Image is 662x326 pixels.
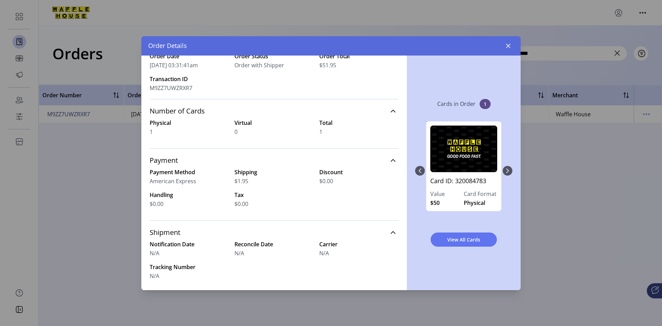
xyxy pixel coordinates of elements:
[319,61,336,69] span: $51.95
[150,75,229,83] label: Transaction ID
[437,100,475,108] p: Cards in Order
[148,41,187,50] span: Order Details
[234,240,314,248] label: Reconcile Date
[150,52,229,60] label: Order Date
[150,177,196,185] span: American Express
[150,61,198,69] span: [DATE] 03:31:41am
[234,128,238,136] span: 0
[430,199,440,207] span: $50
[319,52,399,60] label: Order Total
[234,119,314,127] label: Virtual
[234,168,314,176] label: Shipping
[150,240,229,248] label: Notification Date
[150,119,399,144] div: Number of Cards
[319,128,322,136] span: 1
[431,233,497,247] button: View All Cards
[150,240,399,288] div: Shipment
[464,190,497,198] label: Card Format
[319,249,329,257] span: N/A
[440,236,488,243] span: View All Cards
[150,168,399,216] div: Payment
[319,240,399,248] label: Carrier
[480,99,491,109] span: 1
[430,176,497,190] a: Card ID: 320084783
[234,52,314,60] label: Order Status
[150,103,399,119] a: Number of Cards
[234,249,244,257] span: N/A
[430,126,497,172] img: 320084783
[234,61,284,69] span: Order with Shipper
[150,108,205,115] span: Number of Cards
[150,263,229,271] label: Tracking Number
[150,272,159,280] span: N/A
[319,119,399,127] label: Total
[150,84,192,92] span: M9ZZ7UWZRXR7
[234,200,248,208] span: $0.00
[150,119,229,127] label: Physical
[464,199,485,207] span: Physical
[150,128,153,136] span: 1
[150,157,178,164] span: Payment
[150,168,229,176] label: Payment Method
[150,191,229,199] label: Handling
[425,115,503,227] div: 0
[319,177,333,185] span: $0.00
[150,200,163,208] span: $0.00
[234,191,314,199] label: Tax
[150,225,399,240] a: Shipment
[150,249,159,257] span: N/A
[234,177,248,185] span: $1.95
[150,153,399,168] a: Payment
[150,229,180,236] span: Shipment
[430,190,464,198] label: Value
[319,168,399,176] label: Discount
